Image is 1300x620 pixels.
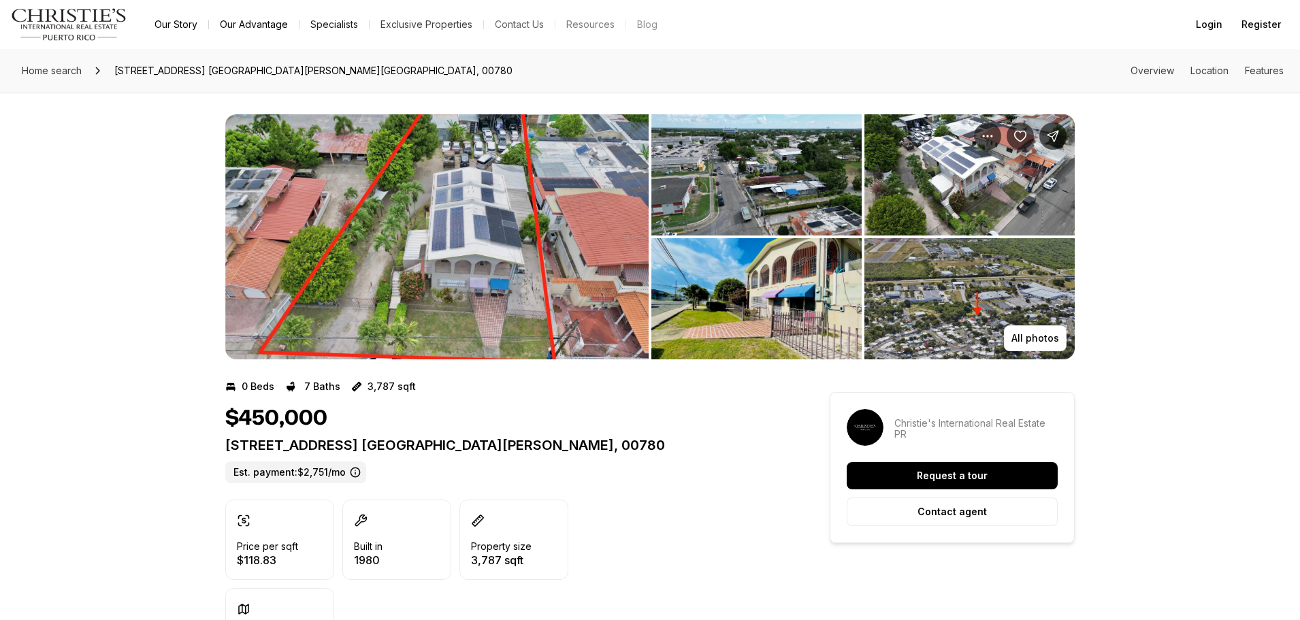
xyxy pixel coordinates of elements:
button: View image gallery [864,114,1075,235]
p: $118.83 [237,555,298,566]
p: All photos [1011,333,1059,344]
p: Built in [354,541,383,552]
h1: $450,000 [225,406,327,431]
li: 2 of 9 [651,114,1075,359]
p: 7 Baths [304,381,340,392]
button: Property options [974,123,1001,150]
p: Request a tour [917,470,988,481]
div: Listing Photos [225,114,1075,359]
p: 1980 [354,555,383,566]
a: Skip to: Features [1245,65,1284,76]
button: Contact agent [847,497,1058,526]
a: Specialists [299,15,369,34]
button: View image gallery [651,114,862,235]
span: Register [1241,19,1281,30]
p: Property size [471,541,532,552]
button: Share Property: 38 CALLE HUCAR URB. VILLA FLORES [1039,123,1067,150]
p: [STREET_ADDRESS] [GEOGRAPHIC_DATA][PERSON_NAME], 00780 [225,437,781,453]
span: Home search [22,65,82,76]
button: Contact Us [484,15,555,34]
nav: Page section menu [1131,65,1284,76]
p: 3,787 sqft [471,555,532,566]
button: View image gallery [225,114,649,359]
button: View image gallery [864,238,1075,359]
a: Our Story [144,15,208,34]
label: Est. payment: $2,751/mo [225,461,366,483]
a: Skip to: Overview [1131,65,1174,76]
span: Login [1196,19,1222,30]
a: Our Advantage [209,15,299,34]
p: Christie's International Real Estate PR [894,418,1058,440]
p: Contact agent [917,506,987,517]
a: Blog [626,15,668,34]
button: Register [1233,11,1289,38]
button: Request a tour [847,462,1058,489]
button: View image gallery [651,238,862,359]
a: Home search [16,60,87,82]
p: Price per sqft [237,541,298,552]
a: Skip to: Location [1190,65,1229,76]
li: 1 of 9 [225,114,649,359]
button: Save Property: 38 CALLE HUCAR URB. VILLA FLORES [1007,123,1034,150]
img: logo [11,8,127,41]
a: Exclusive Properties [370,15,483,34]
a: Resources [555,15,625,34]
p: 0 Beds [242,381,274,392]
button: Login [1188,11,1231,38]
p: 3,787 sqft [368,381,416,392]
span: [STREET_ADDRESS] [GEOGRAPHIC_DATA][PERSON_NAME][GEOGRAPHIC_DATA], 00780 [109,60,518,82]
button: All photos [1004,325,1067,351]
